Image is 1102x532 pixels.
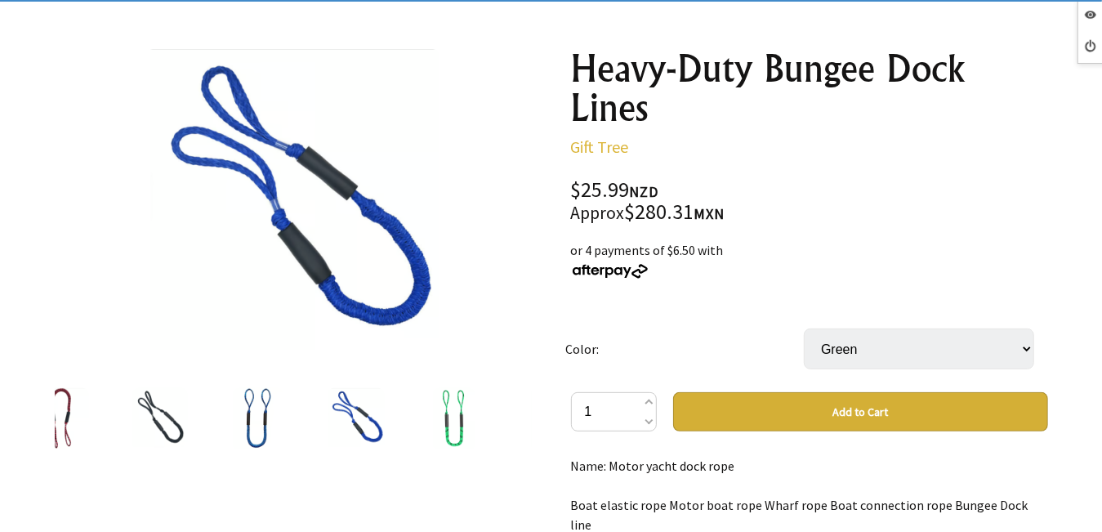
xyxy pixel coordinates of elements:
img: Heavy-Duty Bungee Dock Lines [531,388,573,450]
img: Heavy-Duty Bungee Dock Lines [147,49,439,367]
span: MXN [694,204,725,223]
img: Afterpay [571,264,649,279]
div: or 4 payments of $6.50 with [571,240,1048,279]
small: Approx [571,202,625,224]
a: Gift Tree [571,136,629,157]
img: Heavy-Duty Bungee Dock Lines [36,388,88,450]
img: Heavy-Duty Bungee Dock Lines [233,388,283,450]
td: Color: [565,306,804,392]
div: $25.99 $280.31 [571,180,1048,224]
img: Heavy-Duty Bungee Dock Lines [132,388,188,450]
img: Heavy-Duty Bungee Dock Lines [433,388,475,450]
button: Add to Cart [673,392,1048,431]
span: NZD [630,182,659,201]
h1: Heavy-Duty Bungee Dock Lines [571,49,1048,127]
img: Heavy-Duty Bungee Dock Lines [328,388,385,450]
